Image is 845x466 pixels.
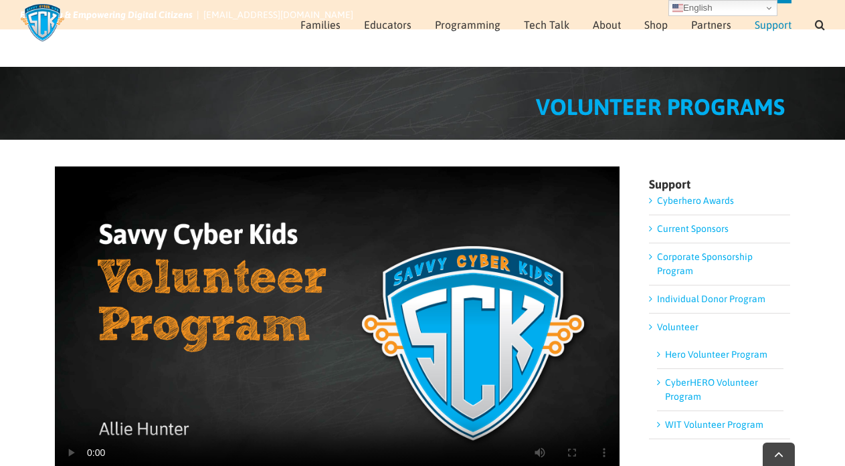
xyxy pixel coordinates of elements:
span: Shop [644,19,668,30]
span: About [593,19,621,30]
a: Corporate Sponsorship Program [657,251,753,276]
span: Educators [364,19,411,30]
a: CyberHERO Volunteer Program [665,377,758,402]
a: Current Sponsors [657,223,729,234]
a: Individual Donor Program [657,294,765,304]
span: Programming [435,19,500,30]
a: Cyberhero Awards [657,195,734,206]
a: WIT Volunteer Program [665,419,763,430]
span: Partners [691,19,731,30]
a: Hero Volunteer Program [665,349,767,360]
span: Tech Talk [524,19,569,30]
span: Families [300,19,341,30]
img: en [672,3,683,13]
span: Support [755,19,791,30]
a: Volunteer [657,322,698,332]
h4: Support [649,179,790,191]
span: VOLUNTEER PROGRAMS [536,94,785,120]
img: Savvy Cyber Kids Logo [20,3,65,42]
